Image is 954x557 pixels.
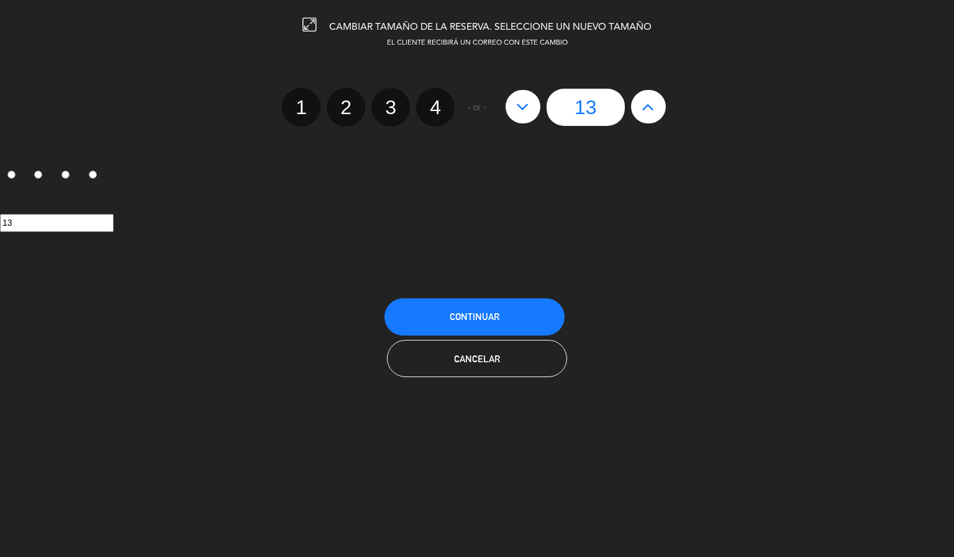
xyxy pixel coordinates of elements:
label: 2 [27,166,55,187]
span: - or - [468,100,486,115]
input: 2 [34,171,42,179]
input: 4 [89,171,97,179]
input: 3 [61,171,70,179]
label: 1 [282,88,320,127]
span: EL CLIENTE RECIBIRÁ UN CORREO CON ESTE CAMBIO [387,40,568,47]
label: 3 [55,166,82,187]
label: 3 [371,88,410,127]
input: 1 [7,171,16,179]
button: Cancelar [387,340,567,377]
span: Continuar [450,311,499,322]
span: Cancelar [454,354,500,364]
label: 4 [416,88,455,127]
label: 2 [327,88,365,127]
button: Continuar [384,298,565,336]
label: 4 [81,166,109,187]
span: CAMBIAR TAMAÑO DE LA RESERVA. SELECCIONE UN NUEVO TAMAÑO [329,22,652,32]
